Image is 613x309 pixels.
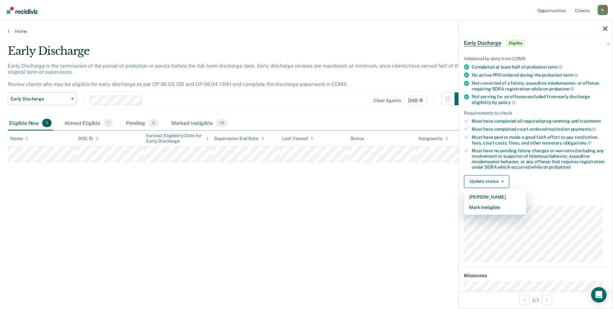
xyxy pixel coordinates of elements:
span: policy [498,100,516,105]
div: Open Intercom Messenger [591,287,607,303]
div: Completed at least half of probation [472,64,608,70]
span: payments [571,126,596,132]
button: Next Opportunity [542,295,552,305]
button: Previous Opportunity [519,295,530,305]
span: 1 [42,119,52,127]
span: Early Discharge [464,40,501,46]
a: Home [8,28,605,34]
span: treatment [580,118,601,124]
div: Assigned to [418,136,448,141]
div: Early Discharge [8,44,467,63]
div: Last Viewed [282,136,313,141]
div: Pending [125,116,160,130]
span: Early Discharge [11,96,69,102]
div: Name [10,136,28,141]
div: Status [350,136,364,141]
div: Not convicted of a felony, assaultive misdemeanor, or offense requiring SORA registration while on [472,80,608,91]
span: term [563,72,578,78]
div: Almost Eligible [63,116,114,130]
div: DOC ID [78,136,99,141]
p: Early Discharge is the termination of the period of probation or parole before the full-term disc... [8,63,465,88]
dt: Milestones [464,273,608,278]
div: 1 / 1 [459,291,613,308]
button: Mark Ineligible [464,202,526,212]
div: Must have no pending felony charges or warrants (including any involvement or suspicion of feloni... [472,148,608,170]
span: 1 [104,119,113,127]
span: probation) [549,164,571,170]
div: Must have completed all required programming and [472,118,608,124]
span: 10 [216,119,228,127]
button: Profile dropdown button [598,5,608,15]
div: Clear agents [373,98,401,103]
div: Requirements to check [464,110,608,116]
div: Must have completed court-ordered restitution [472,126,608,132]
span: D4B [404,95,427,106]
div: Validated by data from COMS [464,56,608,61]
span: obligations [563,140,591,145]
span: 0 [148,119,158,127]
div: Not serving for an offense excluded from early discharge eligibility by [472,94,608,105]
img: Recidiviz [7,7,38,14]
div: Early DischargeEligible [459,33,613,53]
div: R [598,5,608,15]
div: Eligible Now [8,116,53,130]
div: Marked Ineligible [170,116,229,130]
span: term [548,64,562,70]
div: Earliest Eligibility Date for Early Discharge [146,133,209,144]
div: No active PPO ordered during the probation [472,72,608,78]
span: Eligible [506,40,525,46]
div: Must have paid or made a good faith effort to pay restitution, fees, court costs, fines, and othe... [472,135,608,145]
div: Supervision End Date [214,136,264,141]
span: probation [549,86,574,91]
button: Update status [464,175,509,188]
dt: Supervision [464,198,608,204]
button: [PERSON_NAME] [464,192,526,202]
